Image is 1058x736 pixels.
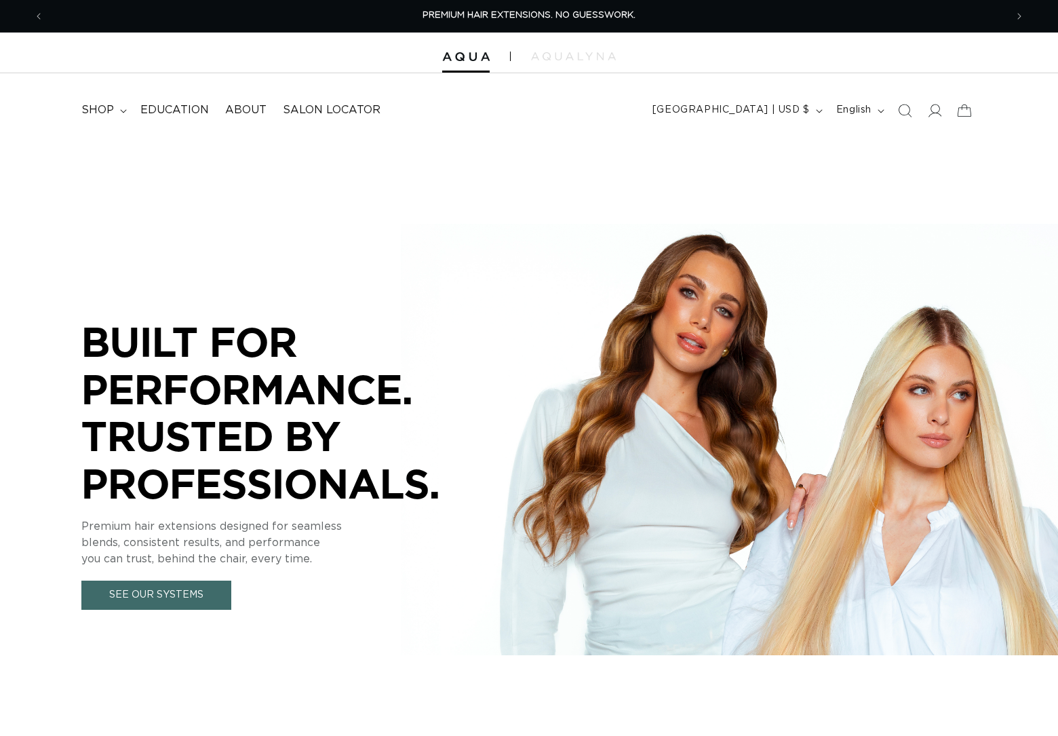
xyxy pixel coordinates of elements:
p: Premium hair extensions designed for seamless blends, consistent results, and performance you can... [81,518,488,567]
span: About [225,103,267,117]
p: BUILT FOR PERFORMANCE. TRUSTED BY PROFESSIONALS. [81,318,488,507]
span: Education [140,103,209,117]
button: English [828,98,890,123]
img: aqualyna.com [531,52,616,60]
span: English [836,103,871,117]
button: Next announcement [1004,3,1034,29]
a: About [217,95,275,125]
a: See Our Systems [81,581,231,610]
button: [GEOGRAPHIC_DATA] | USD $ [644,98,828,123]
span: [GEOGRAPHIC_DATA] | USD $ [652,103,810,117]
a: Salon Locator [275,95,389,125]
a: Education [132,95,217,125]
span: shop [81,103,114,117]
img: Aqua Hair Extensions [442,52,490,62]
span: Salon Locator [283,103,380,117]
span: PREMIUM HAIR EXTENSIONS. NO GUESSWORK. [423,11,635,20]
summary: Search [890,96,920,125]
summary: shop [73,95,132,125]
button: Previous announcement [24,3,54,29]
